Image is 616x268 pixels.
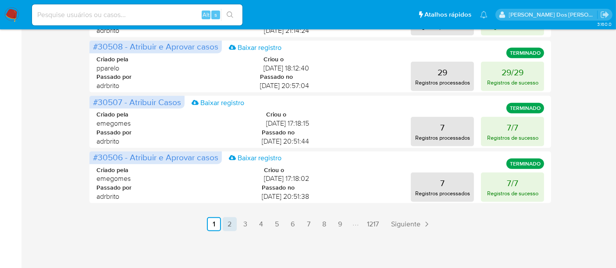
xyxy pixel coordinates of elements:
p: renato.lopes@mercadopago.com.br [509,11,598,19]
button: search-icon [221,9,239,21]
span: Atalhos rápidos [424,10,471,19]
a: Sair [600,10,609,19]
a: Notificações [480,11,488,18]
span: 3.160.0 [597,21,612,28]
span: s [214,11,217,19]
span: Alt [203,11,210,19]
input: Pesquise usuários ou casos... [32,9,242,21]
